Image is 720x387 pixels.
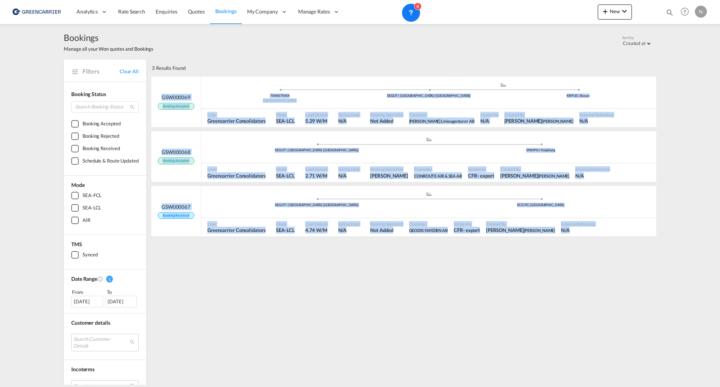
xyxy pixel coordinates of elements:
span: [PERSON_NAME] [538,173,570,178]
span: GEODIS SWEDEN AB [409,228,448,233]
div: GSW000067 Booking Received assets/icons/custom/ship-fill.svgassets/icons/custom/roll-o-plane.svgP... [151,186,656,237]
span: Greencarrier Consolidators [207,227,265,233]
span: N/A [561,227,595,233]
span: Booking Accepted [158,103,194,110]
span: Incoterms [454,221,480,227]
span: 1 [106,276,113,283]
span: Sailing Date [338,112,360,117]
md-icon: assets/icons/custom/ship-fill.svg [424,137,433,141]
button: icon-plus 400-fgNewicon-chevron-down [598,5,632,20]
span: N/A [338,172,360,179]
span: Rate Search [118,8,145,15]
span: External Reference [575,166,609,172]
span: Liner [207,166,265,172]
div: [GEOGRAPHIC_DATA] [205,98,354,103]
div: [DATE] [71,296,103,307]
div: Booking Status [71,90,139,98]
span: Fredrik Fagerman [504,117,573,124]
md-icon: Created On [97,276,103,282]
div: N/A [480,117,489,124]
span: Sort by [622,35,634,40]
span: Mode [276,221,294,227]
span: Quotes [188,8,204,15]
span: Analytics [76,8,98,15]
span: Booking Status [71,91,106,97]
span: Date Range [71,276,97,282]
span: Mode [276,112,294,117]
div: SEGOT | [GEOGRAPHIC_DATA] ([GEOGRAPHIC_DATA]) [205,148,429,153]
span: Customer [409,112,475,117]
div: Schedule & Route Updated [82,157,139,165]
md-icon: icon-magnify [666,8,674,17]
span: External Reference [561,221,595,227]
span: Booking Specialist [370,112,403,117]
span: Hecksher Linieagenturer AB [409,117,475,124]
span: Not Added [370,227,403,233]
md-checkbox: SEA-LCL [71,204,139,212]
div: GSW000069 Booking Accepted Pickup Sweden assets/icons/custom/ship-fill.svgassets/icons/custom/rol... [151,77,656,128]
img: 609dfd708afe11efa14177256b0082fb.png [11,3,62,20]
span: CONROUTE AIR & SEA AB [414,173,462,178]
span: Bookings [215,8,237,14]
span: Customer details [71,319,110,326]
span: External Reference [579,112,613,117]
span: GSW000069 [162,94,190,101]
span: Customer [414,166,462,172]
div: AIR [82,217,90,224]
span: Enquiries [156,8,177,15]
span: GEODIS SWEDEN AB [409,227,448,233]
div: SEA-LCL [82,204,101,212]
span: SEA-LCL [276,117,294,124]
div: KRPUS | Busan [503,93,652,98]
span: Booking Received [158,212,194,219]
span: N/A [338,117,360,124]
md-icon: icon-chevron-down [620,7,629,16]
span: Incoterms [468,166,494,172]
div: Booking Accepted [82,120,120,128]
span: Liner [207,221,265,227]
span: 75454 [280,93,289,98]
span: Customer [409,221,448,227]
md-icon: icon-magnify [129,104,135,110]
span: Created By [500,166,569,172]
span: Booking Specialist [370,221,403,227]
span: New [601,8,629,14]
div: Help [678,5,695,19]
md-checkbox: SEA-FCL [71,192,139,199]
span: Filters [82,67,120,75]
span: [PERSON_NAME] [524,228,555,233]
md-checkbox: Synced [71,251,139,259]
md-checkbox: AIR [71,217,139,224]
span: CFR export [454,227,480,233]
span: 75454 [270,93,280,98]
span: Booking Specialist [370,166,408,172]
span: Load Details [305,166,328,172]
span: Fredrik Fagerman [370,172,408,179]
span: Booking Accepted [158,157,194,164]
span: My Company [247,8,278,15]
span: N/A [575,172,609,179]
span: Nicolas Myrén [486,227,555,233]
span: N/A [579,117,613,124]
span: Manage Rates [298,8,330,15]
div: 3 Results Found [152,60,186,76]
div: icon-magnify [666,8,674,20]
md-icon: icon-plus 400-fg [601,7,610,16]
span: Manage all your Won quotes and Bookings [64,45,153,52]
span: SEA-LCL [276,172,294,179]
div: N [695,6,707,18]
span: Fredrik Fagerman [500,172,569,179]
span: Sailing Date [338,166,360,172]
span: CFR export [468,172,494,179]
span: CONROUTE AIR & SEA AB [414,172,462,179]
span: GSW000068 [162,149,190,155]
span: Sailing Date [338,221,360,227]
span: Greencarrier Consolidators [207,172,265,179]
div: From [71,288,104,296]
div: Created at [623,40,646,46]
input: Search Booking Status [71,101,139,113]
span: Load Details [305,112,328,117]
span: Greencarrier Consolidators [207,117,265,124]
div: [DATE] [105,296,137,307]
